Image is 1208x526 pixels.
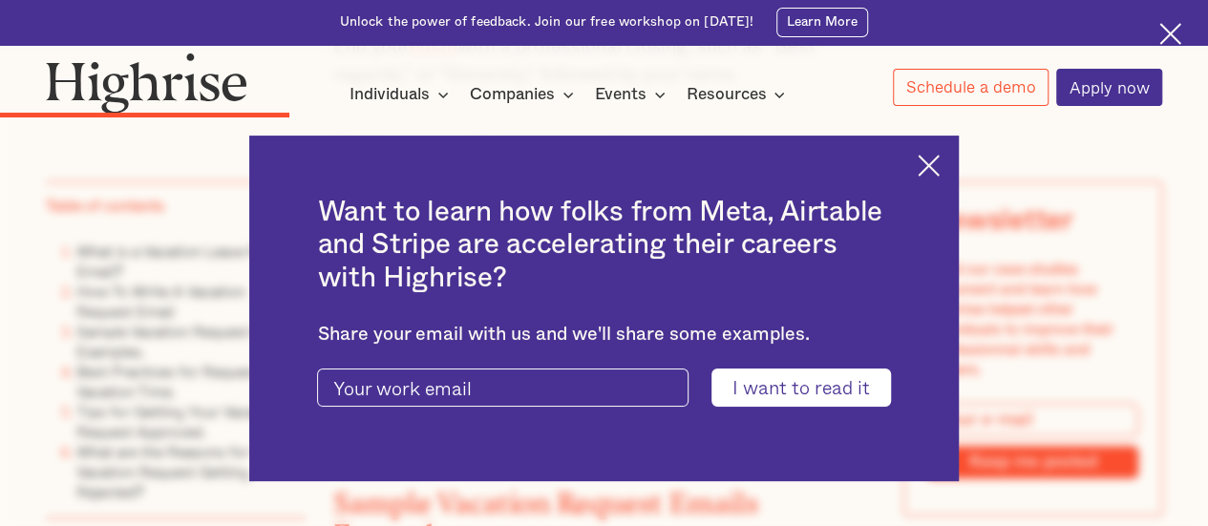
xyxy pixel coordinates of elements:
[1056,69,1162,106] a: Apply now
[595,83,671,106] div: Events
[918,155,940,177] img: Cross icon
[317,324,890,346] div: Share your email with us and we'll share some examples.
[711,368,890,406] input: I want to read it
[350,83,430,106] div: Individuals
[317,368,890,406] form: current-ascender-blog-article-modal-form
[470,83,555,106] div: Companies
[46,53,247,114] img: Highrise logo
[350,83,455,106] div: Individuals
[317,196,890,294] h2: Want to learn how folks from Meta, Airtable and Stripe are accelerating their careers with Highrise?
[893,69,1049,106] a: Schedule a demo
[340,13,754,32] div: Unlock the power of feedback. Join our free workshop on [DATE]!
[776,8,869,37] a: Learn More
[470,83,580,106] div: Companies
[686,83,791,106] div: Resources
[595,83,646,106] div: Events
[1159,23,1181,45] img: Cross icon
[686,83,766,106] div: Resources
[317,368,688,406] input: Your work email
